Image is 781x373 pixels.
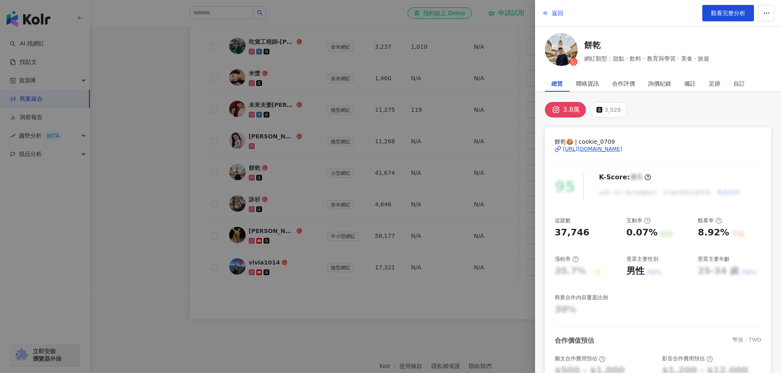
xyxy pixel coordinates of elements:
[698,217,722,224] div: 觀看率
[626,255,658,263] div: 受眾主要性別
[590,102,627,118] button: 3,928
[576,75,599,92] div: 聯絡資訊
[709,75,720,92] div: 足跡
[542,5,564,21] button: 返回
[711,10,745,16] span: 觀看完整分析
[733,336,761,345] div: 幣值：TWD
[662,355,713,362] div: 影音合作費用預估
[545,102,586,118] button: 3.8萬
[552,10,563,16] span: 返回
[563,104,580,115] div: 3.8萬
[626,265,644,278] div: 男性
[604,104,621,115] div: 3,928
[698,255,730,263] div: 受眾主要年齡
[612,75,635,92] div: 合作評價
[702,5,754,21] a: 觀看完整分析
[626,217,651,224] div: 互動率
[584,39,709,51] a: 餅乾
[551,75,563,92] div: 總覽
[599,173,651,182] div: K-Score :
[626,226,658,239] div: 0.07%
[555,255,579,263] div: 漲粉率
[555,355,606,362] div: 圖文合作費用預估
[555,294,608,301] div: 商業合作內容覆蓋比例
[555,137,761,146] span: 餅乾🍪 | cookie_0709
[555,336,594,345] div: 合作價值預估
[698,226,729,239] div: 8.92%
[733,75,745,92] div: 自訂
[555,145,761,153] a: [URL][DOMAIN_NAME]
[545,33,578,69] a: KOL Avatar
[555,226,590,239] div: 37,746
[648,75,671,92] div: 詢價紀錄
[555,217,571,224] div: 追蹤數
[584,54,709,63] span: 網紅類型：甜點 · 飲料 · 教育與學習 · 美食 · 旅遊
[563,145,622,153] div: [URL][DOMAIN_NAME]
[545,33,578,66] img: KOL Avatar
[684,75,696,92] div: 備註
